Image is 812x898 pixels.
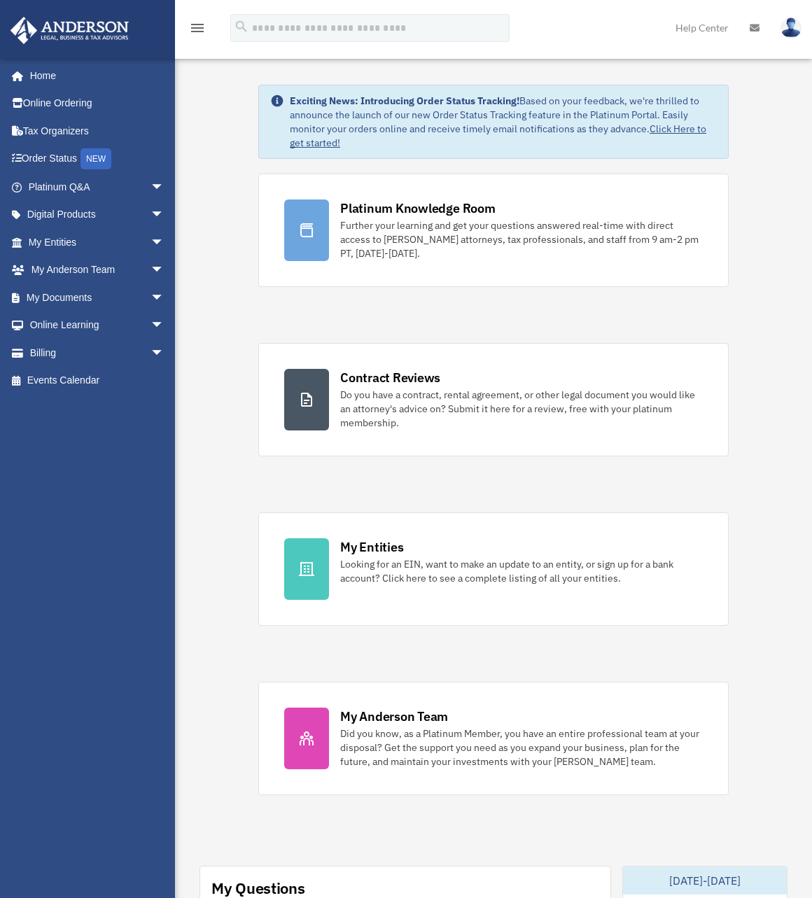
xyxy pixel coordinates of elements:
[10,173,185,201] a: Platinum Q&Aarrow_drop_down
[10,90,185,118] a: Online Ordering
[80,148,111,169] div: NEW
[340,538,403,556] div: My Entities
[150,283,178,312] span: arrow_drop_down
[10,311,185,339] a: Online Learningarrow_drop_down
[189,24,206,36] a: menu
[290,122,706,149] a: Click Here to get started!
[290,94,717,150] div: Based on your feedback, we're thrilled to announce the launch of our new Order Status Tracking fe...
[150,311,178,340] span: arrow_drop_down
[340,727,703,769] div: Did you know, as a Platinum Member, you have an entire professional team at your disposal? Get th...
[258,682,729,795] a: My Anderson Team Did you know, as a Platinum Member, you have an entire professional team at your...
[150,339,178,367] span: arrow_drop_down
[10,283,185,311] a: My Documentsarrow_drop_down
[150,256,178,285] span: arrow_drop_down
[10,256,185,284] a: My Anderson Teamarrow_drop_down
[150,173,178,202] span: arrow_drop_down
[258,343,729,456] a: Contract Reviews Do you have a contract, rental agreement, or other legal document you would like...
[189,20,206,36] i: menu
[340,708,448,725] div: My Anderson Team
[10,145,185,174] a: Order StatusNEW
[780,17,801,38] img: User Pic
[340,218,703,260] div: Further your learning and get your questions answered real-time with direct access to [PERSON_NAM...
[340,199,496,217] div: Platinum Knowledge Room
[10,228,185,256] a: My Entitiesarrow_drop_down
[340,369,440,386] div: Contract Reviews
[10,62,178,90] a: Home
[623,867,787,895] div: [DATE]-[DATE]
[340,557,703,585] div: Looking for an EIN, want to make an update to an entity, or sign up for a bank account? Click her...
[10,367,185,395] a: Events Calendar
[340,388,703,430] div: Do you have a contract, rental agreement, or other legal document you would like an attorney's ad...
[10,201,185,229] a: Digital Productsarrow_drop_down
[258,174,729,287] a: Platinum Knowledge Room Further your learning and get your questions answered real-time with dire...
[234,19,249,34] i: search
[258,512,729,626] a: My Entities Looking for an EIN, want to make an update to an entity, or sign up for a bank accoun...
[290,94,519,107] strong: Exciting News: Introducing Order Status Tracking!
[10,339,185,367] a: Billingarrow_drop_down
[150,228,178,257] span: arrow_drop_down
[6,17,133,44] img: Anderson Advisors Platinum Portal
[150,201,178,230] span: arrow_drop_down
[10,117,185,145] a: Tax Organizers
